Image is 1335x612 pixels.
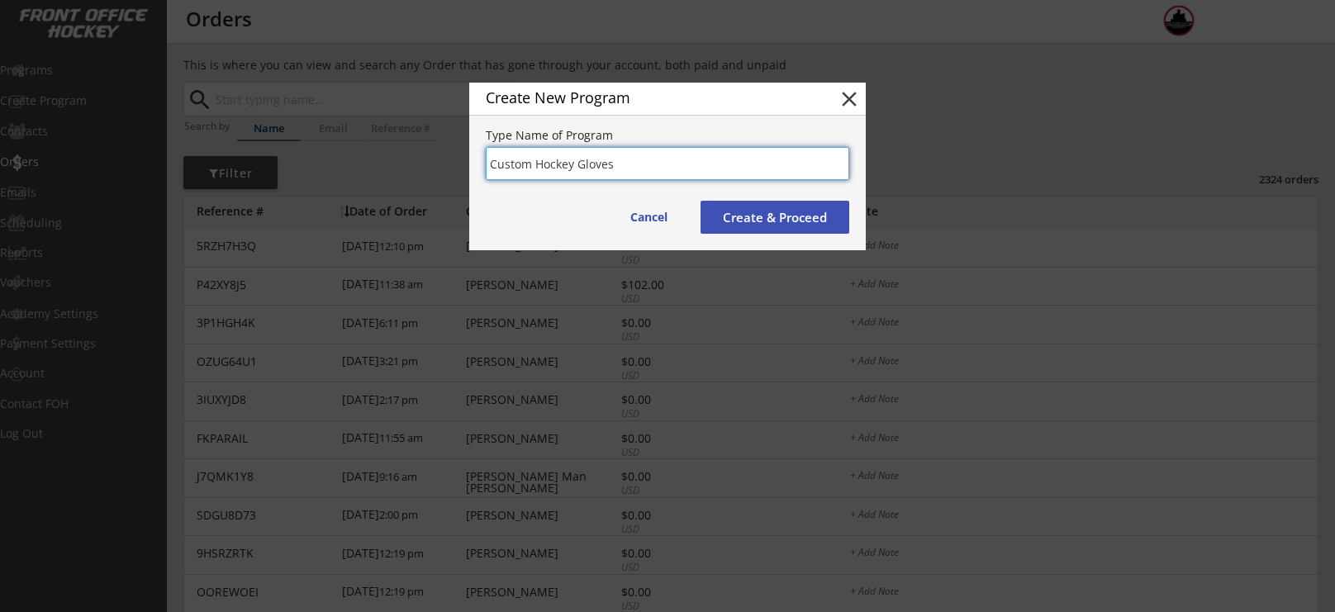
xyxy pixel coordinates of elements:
input: Awesome Training Camp [486,147,849,180]
button: close [837,87,862,111]
button: Create & Proceed [701,201,849,234]
div: Create New Program [486,90,811,105]
button: Cancel [614,201,684,234]
div: Type Name of Program [486,130,849,141]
